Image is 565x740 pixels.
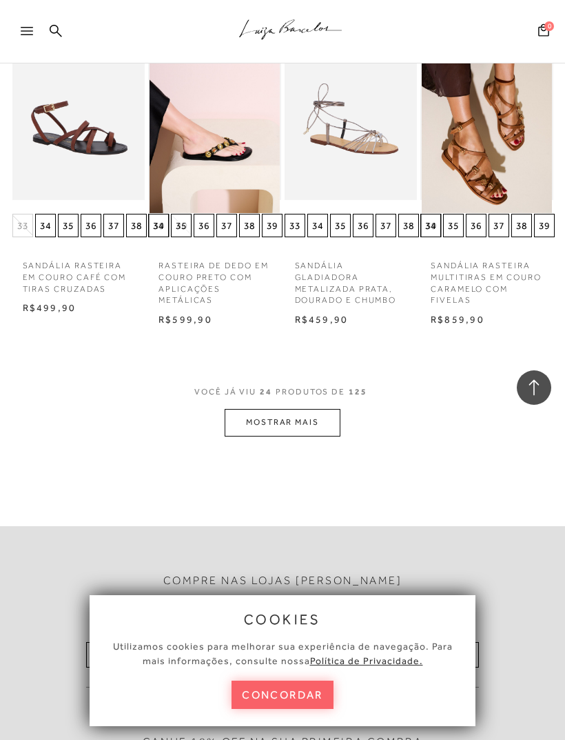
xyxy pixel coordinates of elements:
[534,214,555,237] button: 39
[58,214,79,237] button: 35
[12,252,145,294] a: SANDÁLIA RASTEIRA EM COURO CAFÉ COM TIRAS CRUZADAS
[286,18,416,213] a: SANDÁLIA GLADIADORA METALIZADA PRATA, DOURADO E CHUMBO SANDÁLIA GLADIADORA METALIZADA PRATA, DOUR...
[353,214,373,237] button: 36
[398,214,419,237] button: 38
[158,314,212,325] span: R$599,90
[12,214,33,237] button: 33
[260,387,272,397] span: 24
[244,612,321,627] span: cookies
[103,214,124,237] button: 37
[422,18,552,213] a: SANDÁLIA RASTEIRA MULTITIRAS EM COURO CARAMELO COM FIVELAS SANDÁLIA RASTEIRA MULTITIRAS EM COURO ...
[126,214,147,237] button: 38
[330,214,351,237] button: 35
[225,409,340,436] button: MOSTRAR MAIS
[81,214,101,237] button: 36
[443,214,464,237] button: 35
[232,681,333,709] button: concordar
[239,214,260,237] button: 38
[310,655,423,666] a: Política de Privacidade.
[148,252,281,306] a: RASTEIRA DE DEDO EM COURO PRETO COM APLICAÇÕES METÁLICAS
[171,214,192,237] button: 35
[194,387,371,397] span: VOCÊ JÁ VIU PRODUTOS DE
[534,23,553,41] button: 0
[23,302,76,313] span: R$499,90
[216,214,237,237] button: 37
[262,214,282,237] button: 39
[511,214,532,237] button: 38
[163,574,402,588] h2: Compre nas lojas [PERSON_NAME]
[150,18,280,213] img: RASTEIRA DE DEDO EM COURO PRETO COM APLICAÇÕES METÁLICAS
[420,252,553,306] a: SANDÁLIA RASTEIRA MULTITIRAS EM COURO CARAMELO COM FIVELAS
[544,21,554,31] span: 0
[286,18,416,213] img: SANDÁLIA GLADIADORA METALIZADA PRATA, DOURADO E CHUMBO
[194,214,214,237] button: 36
[150,18,280,213] a: RASTEIRA DE DEDO EM COURO PRETO COM APLICAÇÕES METÁLICAS RASTEIRA DE DEDO EM COURO PRETO COM APLI...
[422,18,552,213] img: SANDÁLIA RASTEIRA MULTITIRAS EM COURO CARAMELO COM FIVELAS
[489,214,509,237] button: 37
[295,314,349,325] span: R$459,90
[285,214,305,237] button: 33
[35,214,56,237] button: 34
[14,18,144,213] a: SANDÁLIA RASTEIRA EM COURO CAFÉ COM TIRAS CRUZADAS SANDÁLIA RASTEIRA EM COURO CAFÉ COM TIRAS CRUZ...
[148,214,169,237] button: 34
[307,214,328,237] button: 34
[113,641,453,666] span: Utilizamos cookies para melhorar sua experiência de navegação. Para mais informações, consulte nossa
[420,214,441,237] button: 34
[466,214,486,237] button: 36
[431,314,484,325] span: R$859,90
[285,252,418,306] a: SANDÁLIA GLADIADORA METALIZADA PRATA, DOURADO E CHUMBO
[349,387,367,397] span: 125
[14,18,144,213] img: SANDÁLIA RASTEIRA EM COURO CAFÉ COM TIRAS CRUZADAS
[376,214,396,237] button: 37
